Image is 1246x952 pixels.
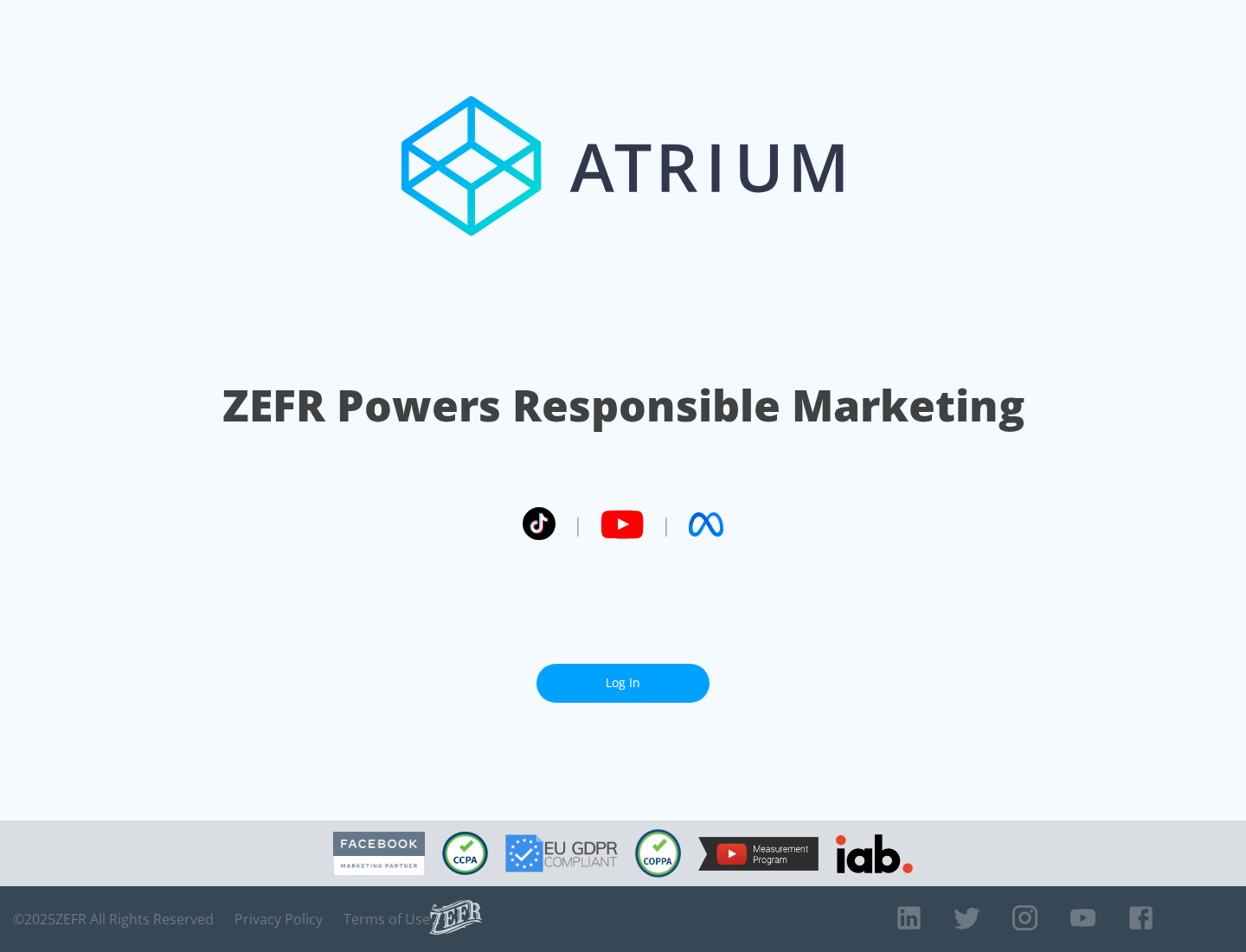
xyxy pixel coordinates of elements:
a: Terms of Use [344,910,430,928]
span: | [661,511,671,537]
img: YouTube Measurement Program [698,837,819,871]
img: Facebook Marketing Partner [333,832,425,876]
img: COPPA Compliant [635,829,681,878]
a: Log In [536,664,710,703]
h1: ZEFR Powers Responsible Marketing [222,376,1024,435]
img: IAB [836,834,913,873]
img: CCPA Compliant [442,832,488,875]
img: GDPR Compliant [505,834,618,872]
a: Privacy Policy [234,910,323,928]
span: | [573,511,583,537]
span: © 2025 ZEFR All Rights Reserved [13,910,214,928]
